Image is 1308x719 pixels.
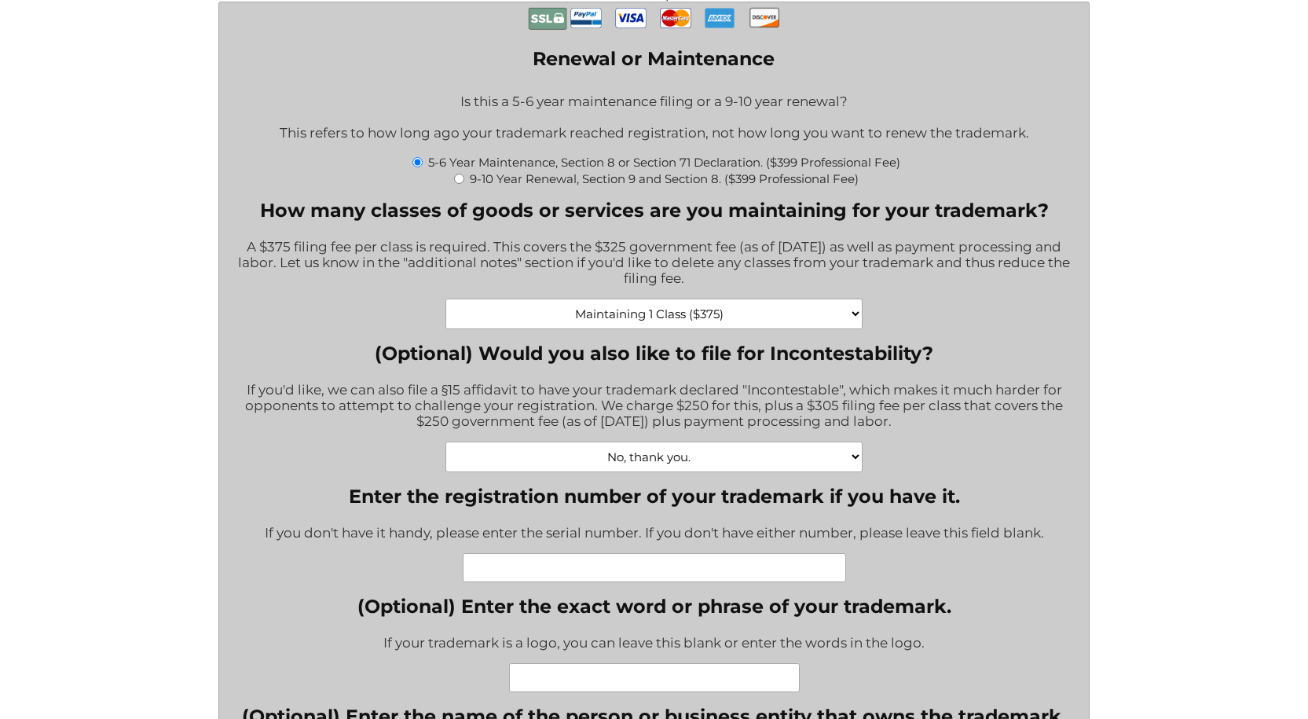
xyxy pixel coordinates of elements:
div: If you don't have it handy, please enter the serial number. If you don't have either number, plea... [265,515,1044,553]
img: Secure Payment with SSL [528,2,567,35]
img: Discover [749,2,780,32]
label: 9-10 Year Renewal, Section 9 and Section 8. ($399 Professional Fee) [470,171,859,186]
img: AmEx [704,2,735,33]
label: How many classes of goods or services are you maintaining for your trademark? [231,199,1077,222]
div: If your trademark is a logo, you can leave this blank or enter the words in the logo. [357,625,951,663]
legend: Renewal or Maintenance [533,47,775,70]
label: (Optional) Would you also like to file for Incontestability? [231,342,1077,365]
div: Is this a 5-6 year maintenance filing or a 9-10 year renewal? This refers to how long ago your tr... [231,83,1077,153]
div: A $375 filing fee per class is required. This covers the $325 government fee (as of [DATE]) as we... [231,229,1077,299]
div: If you'd like, we can also file a §15 affidavit to have your trademark declared "Incontestable", ... [231,372,1077,442]
img: PayPal [570,2,602,34]
label: Enter the registration number of your trademark if you have it. [265,485,1044,508]
img: Visa [615,2,647,34]
label: (Optional) Enter the exact word or phrase of your trademark. [357,595,951,618]
label: 5-6 Year Maintenance, Section 8 or Section 71 Declaration. ($399 Professional Fee) [428,155,900,170]
img: MasterCard [660,2,691,34]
